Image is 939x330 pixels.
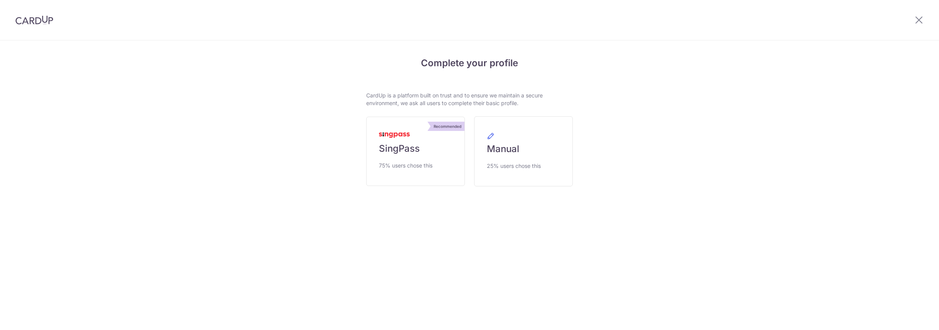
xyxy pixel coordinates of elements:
div: Recommended [431,122,464,131]
span: 25% users chose this [487,161,541,171]
h4: Complete your profile [366,56,573,70]
img: CardUp [15,15,53,25]
a: Recommended SingPass 75% users chose this [366,117,465,186]
img: MyInfoLogo [379,132,410,138]
p: CardUp is a platform built on trust and to ensure we maintain a secure environment, we ask all us... [366,92,573,107]
a: Manual 25% users chose this [474,116,573,186]
iframe: Opens a widget where you can find more information [890,307,931,326]
span: SingPass [379,142,420,155]
span: 75% users chose this [379,161,432,170]
span: Manual [487,143,519,155]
